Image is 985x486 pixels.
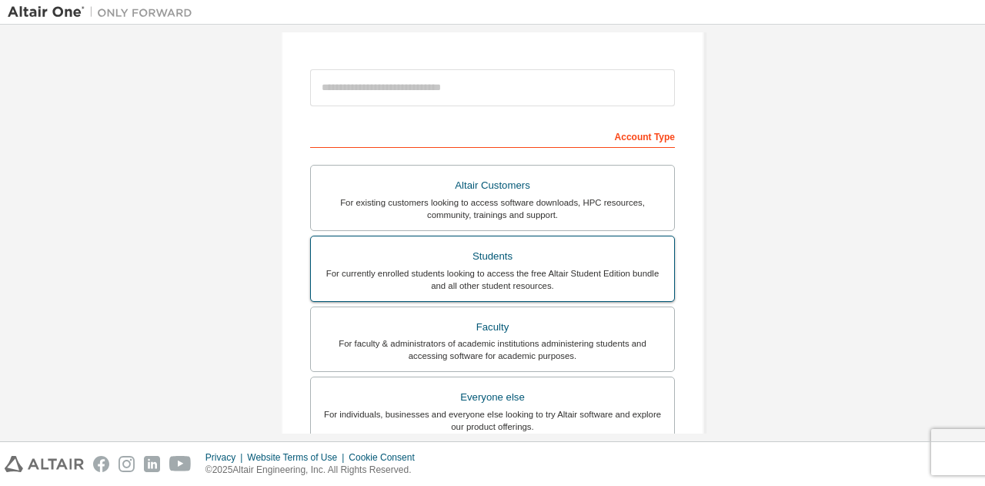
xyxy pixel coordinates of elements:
[320,175,665,196] div: Altair Customers
[247,451,349,464] div: Website Terms of Use
[205,451,247,464] div: Privacy
[310,123,675,148] div: Account Type
[320,408,665,433] div: For individuals, businesses and everyone else looking to try Altair software and explore our prod...
[320,317,665,338] div: Faculty
[320,246,665,267] div: Students
[8,5,200,20] img: Altair One
[169,456,192,472] img: youtube.svg
[5,456,84,472] img: altair_logo.svg
[119,456,135,472] img: instagram.svg
[320,267,665,292] div: For currently enrolled students looking to access the free Altair Student Edition bundle and all ...
[93,456,109,472] img: facebook.svg
[320,196,665,221] div: For existing customers looking to access software downloads, HPC resources, community, trainings ...
[320,387,665,408] div: Everyone else
[205,464,424,477] p: © 2025 Altair Engineering, Inc. All Rights Reserved.
[349,451,423,464] div: Cookie Consent
[144,456,160,472] img: linkedin.svg
[320,337,665,362] div: For faculty & administrators of academic institutions administering students and accessing softwa...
